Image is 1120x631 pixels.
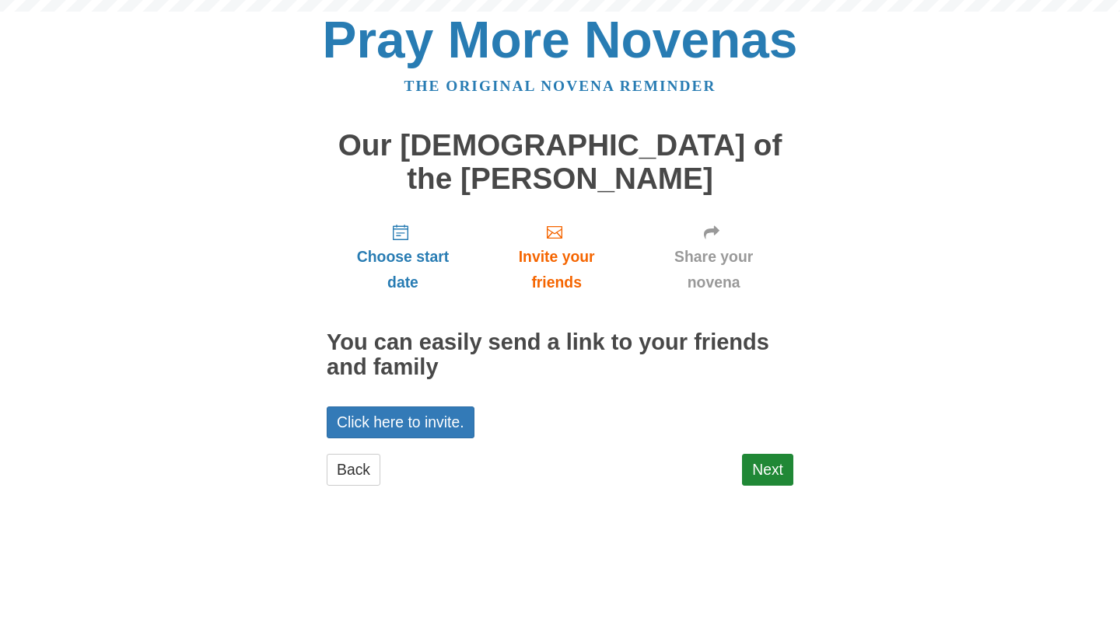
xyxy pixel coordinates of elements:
[342,244,464,295] span: Choose start date
[327,211,479,303] a: Choose start date
[323,11,798,68] a: Pray More Novenas
[404,78,716,94] a: The original novena reminder
[649,244,778,295] span: Share your novena
[742,454,793,486] a: Next
[327,330,793,380] h2: You can easily send a link to your friends and family
[327,129,793,195] h1: Our [DEMOGRAPHIC_DATA] of the [PERSON_NAME]
[327,406,474,438] a: Click here to invite.
[327,454,380,486] a: Back
[634,211,793,303] a: Share your novena
[495,244,618,295] span: Invite your friends
[479,211,634,303] a: Invite your friends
